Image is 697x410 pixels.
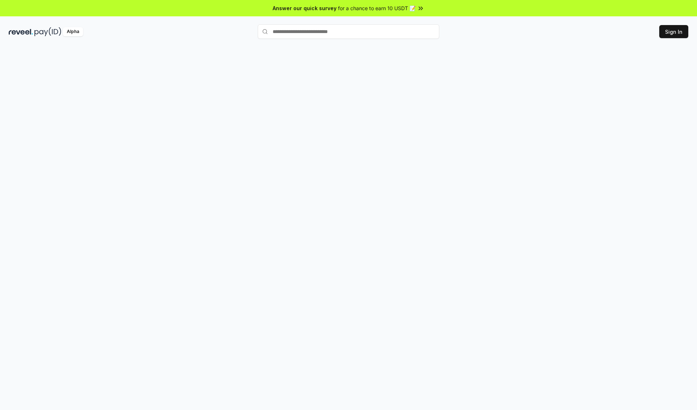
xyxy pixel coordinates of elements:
span: Answer our quick survey [273,4,337,12]
img: reveel_dark [9,27,33,36]
img: pay_id [34,27,61,36]
button: Sign In [659,25,688,38]
span: for a chance to earn 10 USDT 📝 [338,4,416,12]
div: Alpha [63,27,83,36]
